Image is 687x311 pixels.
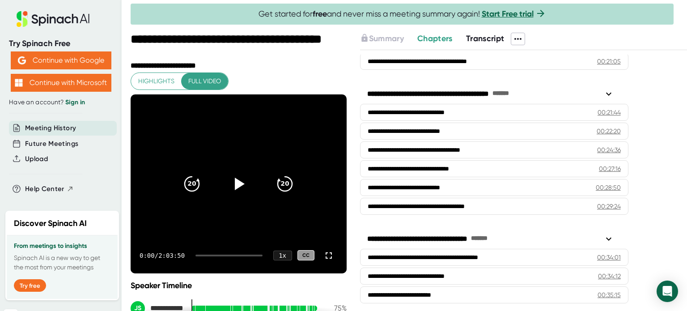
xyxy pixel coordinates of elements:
[9,38,113,49] div: Try Spinach Free
[25,139,78,149] button: Future Meetings
[297,250,314,260] div: CC
[131,281,347,290] div: Speaker Timeline
[11,74,111,92] button: Continue with Microsoft
[14,243,110,250] h3: From meetings to insights
[14,279,46,292] button: Try free
[598,272,621,281] div: 00:34:12
[597,145,621,154] div: 00:24:36
[14,217,87,230] h2: Discover Spinach AI
[25,184,64,194] span: Help Center
[417,33,453,45] button: Chapters
[360,33,417,45] div: Upgrade to access
[466,33,505,45] button: Transcript
[131,73,182,89] button: Highlights
[9,98,113,107] div: Have an account?
[597,127,621,136] div: 00:22:20
[597,253,621,262] div: 00:34:01
[598,290,621,299] div: 00:35:15
[599,164,621,173] div: 00:27:16
[25,154,48,164] button: Upload
[596,183,621,192] div: 00:28:50
[188,76,221,87] span: Full video
[181,73,228,89] button: Full video
[18,56,26,64] img: Aehbyd4JwY73AAAAAElFTkSuQmCC
[597,202,621,211] div: 00:29:24
[369,34,404,43] span: Summary
[138,76,174,87] span: Highlights
[140,252,185,259] div: 0:00 / 2:03:50
[598,108,621,117] div: 00:21:44
[25,123,76,133] button: Meeting History
[313,9,327,19] b: free
[25,184,74,194] button: Help Center
[14,253,110,272] p: Spinach AI is a new way to get the most from your meetings
[273,251,292,260] div: 1 x
[597,57,621,66] div: 00:21:05
[360,33,404,45] button: Summary
[65,98,85,106] a: Sign in
[417,34,453,43] span: Chapters
[259,9,546,19] span: Get started for and never miss a meeting summary again!
[466,34,505,43] span: Transcript
[482,9,534,19] a: Start Free trial
[11,51,111,69] button: Continue with Google
[657,281,678,302] div: Open Intercom Messenger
